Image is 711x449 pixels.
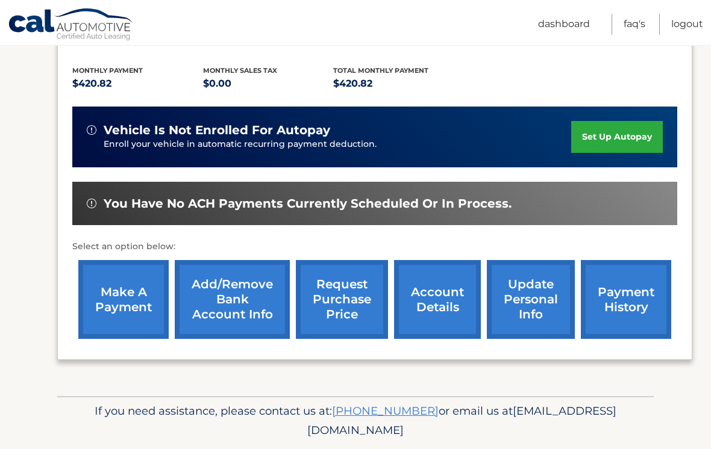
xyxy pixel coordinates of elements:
img: alert-white.svg [87,199,96,208]
p: Enroll your vehicle in automatic recurring payment deduction. [104,138,571,151]
p: $0.00 [203,75,334,92]
span: vehicle is not enrolled for autopay [104,123,330,138]
span: You have no ACH payments currently scheduled or in process. [104,196,512,211]
p: $420.82 [72,75,203,92]
a: Logout [671,14,703,35]
a: [PHONE_NUMBER] [332,404,439,418]
a: Cal Automotive [8,8,134,43]
a: Add/Remove bank account info [175,260,290,339]
p: $420.82 [333,75,464,92]
a: Dashboard [538,14,590,35]
a: request purchase price [296,260,388,339]
span: Total Monthly Payment [333,66,428,75]
a: FAQ's [624,14,645,35]
span: Monthly sales Tax [203,66,277,75]
p: If you need assistance, please contact us at: or email us at [65,401,646,440]
a: make a payment [78,260,169,339]
span: Monthly Payment [72,66,143,75]
a: payment history [581,260,671,339]
p: Select an option below: [72,240,677,254]
img: alert-white.svg [87,125,96,135]
a: account details [394,260,481,339]
a: update personal info [487,260,575,339]
a: set up autopay [571,121,663,153]
span: [EMAIL_ADDRESS][DOMAIN_NAME] [307,404,616,437]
